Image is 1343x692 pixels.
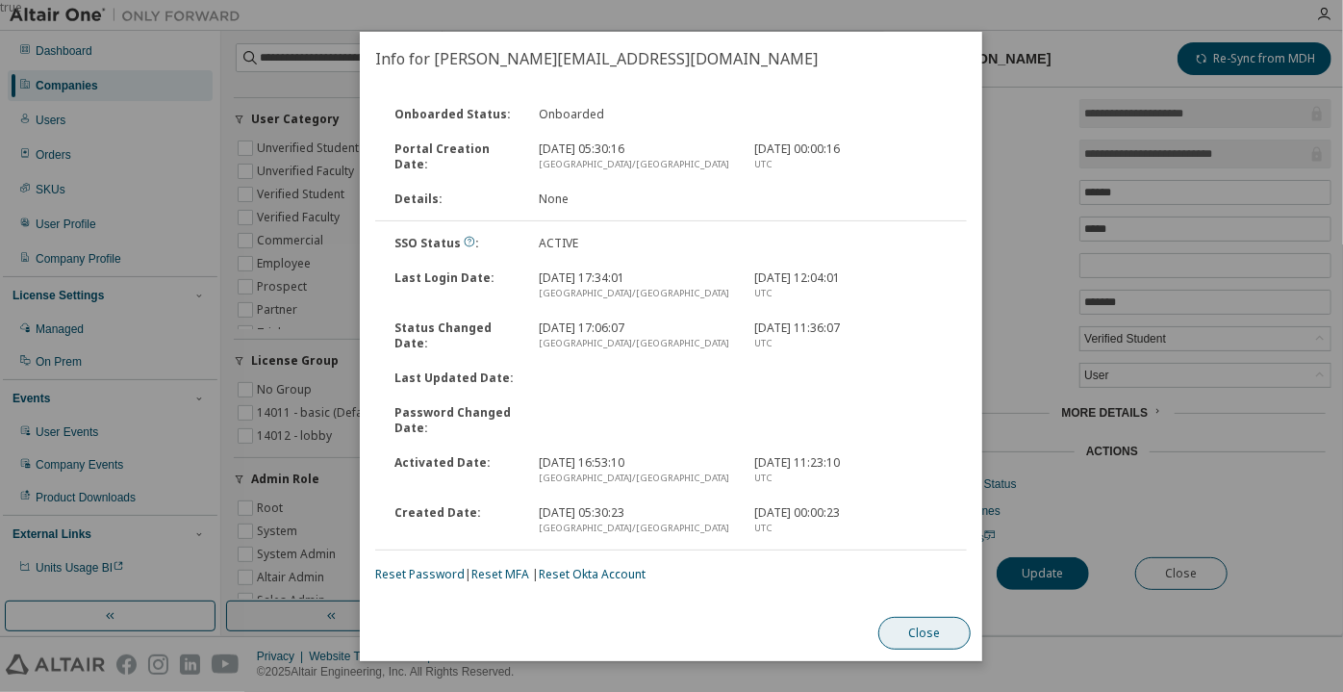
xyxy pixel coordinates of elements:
div: | | [375,567,967,582]
div: Last Updated Date : [383,371,527,386]
div: [GEOGRAPHIC_DATA]/[GEOGRAPHIC_DATA] [539,521,732,536]
div: [GEOGRAPHIC_DATA]/[GEOGRAPHIC_DATA] [539,471,732,486]
button: Close [879,617,972,650]
a: Reset Password [375,566,465,582]
a: Reset MFA [471,566,529,582]
div: UTC [755,157,949,172]
a: Reset Okta Account [539,566,646,582]
div: UTC [755,336,949,351]
div: UTC [755,471,949,486]
div: [GEOGRAPHIC_DATA]/[GEOGRAPHIC_DATA] [539,157,732,172]
div: Activated Date : [383,455,527,486]
div: [DATE] 12:04:01 [744,270,960,301]
div: [DATE] 00:00:16 [744,141,960,172]
div: UTC [755,286,949,301]
div: [DATE] 16:53:10 [527,455,744,486]
h2: Info for [PERSON_NAME][EMAIL_ADDRESS][DOMAIN_NAME] [360,32,982,86]
div: [DATE] 11:23:10 [744,455,960,486]
div: [DATE] 05:30:23 [527,505,744,536]
div: None [527,192,744,207]
div: Onboarded Status : [383,107,527,122]
div: UTC [755,521,949,536]
div: Portal Creation Date : [383,141,527,172]
div: Details : [383,192,527,207]
div: [DATE] 17:06:07 [527,320,744,351]
div: [GEOGRAPHIC_DATA]/[GEOGRAPHIC_DATA] [539,286,732,301]
div: Last Login Date : [383,270,527,301]
div: Password Changed Date : [383,405,527,436]
div: ACTIVE [527,236,744,251]
div: [DATE] 11:36:07 [744,320,960,351]
div: Status Changed Date : [383,320,527,351]
div: [DATE] 00:00:23 [744,505,960,536]
div: [GEOGRAPHIC_DATA]/[GEOGRAPHIC_DATA] [539,336,732,351]
div: Created Date : [383,505,527,536]
div: SSO Status : [383,236,527,251]
div: [DATE] 05:30:16 [527,141,744,172]
div: Onboarded [527,107,744,122]
div: [DATE] 17:34:01 [527,270,744,301]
